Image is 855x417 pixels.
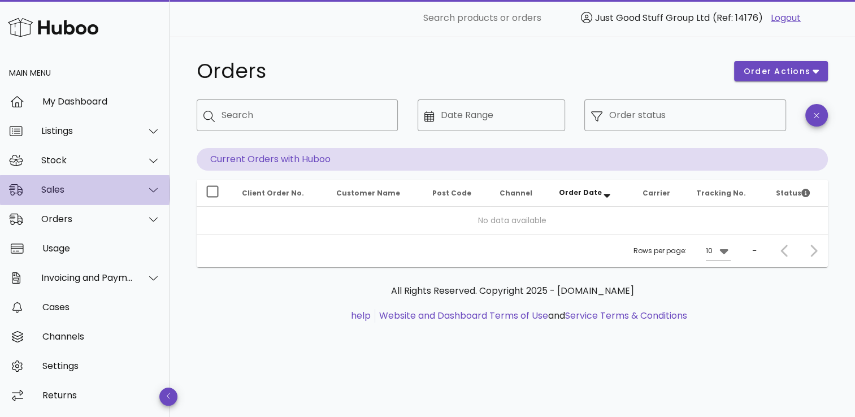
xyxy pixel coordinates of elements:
[643,188,670,198] span: Carrier
[242,188,304,198] span: Client Order No.
[351,309,371,322] a: help
[197,207,828,234] td: No data available
[336,188,400,198] span: Customer Name
[206,284,819,298] p: All Rights Reserved. Copyright 2025 - [DOMAIN_NAME]
[771,11,801,25] a: Logout
[752,246,757,256] div: –
[565,309,687,322] a: Service Terms & Conditions
[41,272,133,283] div: Invoicing and Payments
[327,180,423,207] th: Customer Name
[41,125,133,136] div: Listings
[379,309,548,322] a: Website and Dashboard Terms of Use
[499,188,532,198] span: Channel
[633,180,687,207] th: Carrier
[233,180,327,207] th: Client Order No.
[490,180,550,207] th: Channel
[734,61,828,81] button: order actions
[432,188,471,198] span: Post Code
[595,11,710,24] span: Just Good Stuff Group Ltd
[8,15,98,40] img: Huboo Logo
[41,214,133,224] div: Orders
[550,180,633,207] th: Order Date: Sorted descending. Activate to remove sorting.
[559,188,602,197] span: Order Date
[42,390,160,401] div: Returns
[767,180,828,207] th: Status
[42,360,160,371] div: Settings
[41,155,133,166] div: Stock
[42,302,160,312] div: Cases
[696,188,746,198] span: Tracking No.
[706,246,713,256] div: 10
[776,188,810,198] span: Status
[706,242,731,260] div: 10Rows per page:
[687,180,767,207] th: Tracking No.
[743,66,811,77] span: order actions
[197,148,828,171] p: Current Orders with Huboo
[375,309,687,323] li: and
[42,96,160,107] div: My Dashboard
[423,180,491,207] th: Post Code
[42,331,160,342] div: Channels
[713,11,763,24] span: (Ref: 14176)
[41,184,133,195] div: Sales
[197,61,721,81] h1: Orders
[42,243,160,254] div: Usage
[633,234,731,267] div: Rows per page:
